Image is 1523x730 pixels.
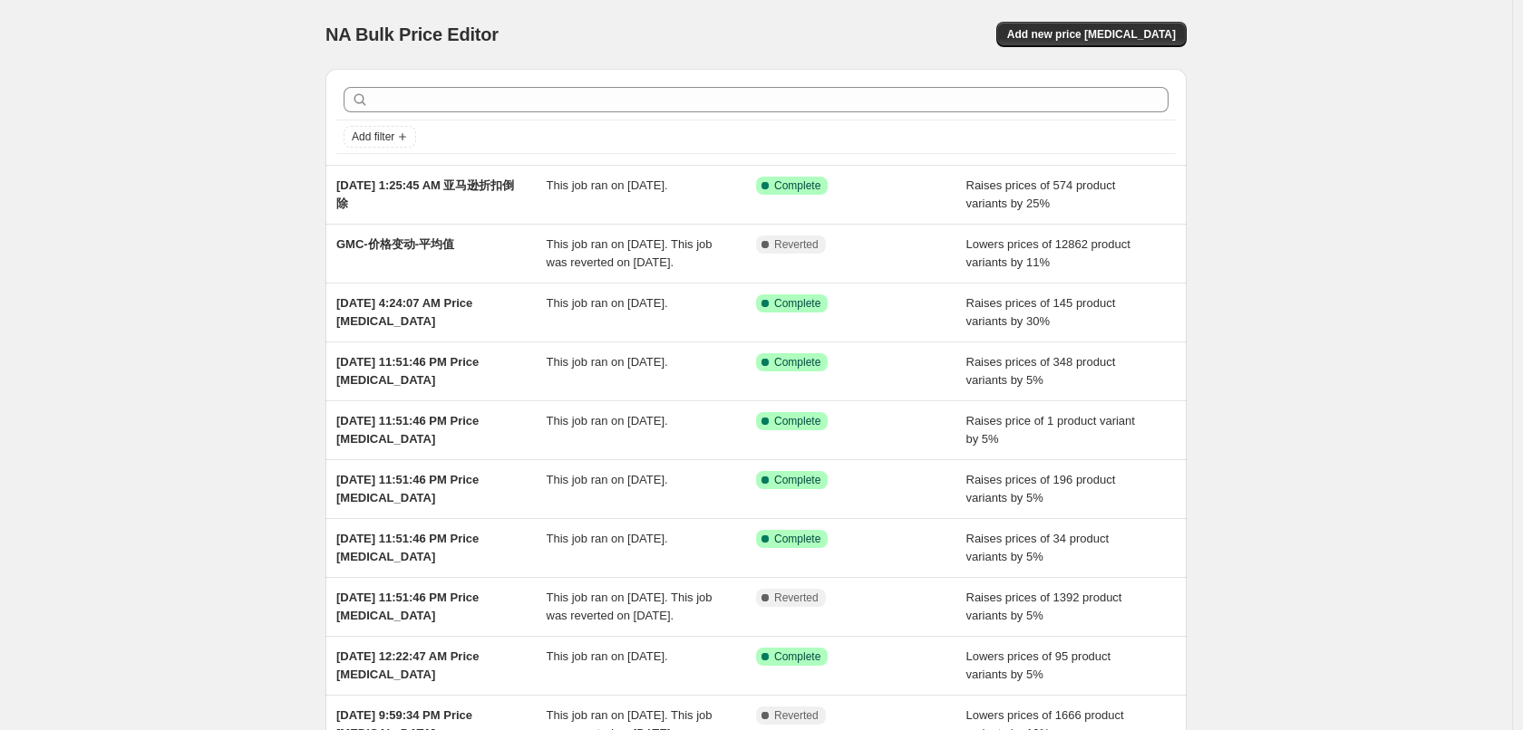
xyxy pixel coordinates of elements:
[966,532,1110,563] span: Raises prices of 34 product variants by 5%
[325,24,499,44] span: NA Bulk Price Editor
[774,355,820,370] span: Complete
[966,355,1116,387] span: Raises prices of 348 product variants by 5%
[774,473,820,487] span: Complete
[1007,27,1176,42] span: Add new price [MEDICAL_DATA]
[336,237,454,251] span: GMC-价格变动-平均值
[547,473,668,486] span: This job ran on [DATE].
[547,591,713,622] span: This job ran on [DATE]. This job was reverted on [DATE].
[547,296,668,310] span: This job ran on [DATE].
[966,178,1116,210] span: Raises prices of 574 product variants by 25%
[966,649,1111,681] span: Lowers prices of 95 product variants by 5%
[774,237,819,252] span: Reverted
[996,22,1187,47] button: Add new price [MEDICAL_DATA]
[336,591,479,622] span: [DATE] 11:51:46 PM Price [MEDICAL_DATA]
[966,237,1130,269] span: Lowers prices of 12862 product variants by 11%
[547,237,713,269] span: This job ran on [DATE]. This job was reverted on [DATE].
[774,591,819,605] span: Reverted
[336,355,479,387] span: [DATE] 11:51:46 PM Price [MEDICAL_DATA]
[336,296,472,328] span: [DATE] 4:24:07 AM Price [MEDICAL_DATA]
[547,532,668,545] span: This job ran on [DATE].
[774,414,820,428] span: Complete
[336,649,480,681] span: [DATE] 12:22:47 AM Price [MEDICAL_DATA]
[547,649,668,663] span: This job ran on [DATE].
[336,473,479,504] span: [DATE] 11:51:46 PM Price [MEDICAL_DATA]
[774,649,820,664] span: Complete
[336,178,514,210] span: [DATE] 1:25:45 AM 亚马逊折扣倒除
[547,414,668,427] span: This job ran on [DATE].
[966,296,1116,328] span: Raises prices of 145 product variants by 30%
[774,178,820,193] span: Complete
[352,130,394,144] span: Add filter
[774,296,820,311] span: Complete
[774,532,820,546] span: Complete
[547,178,668,192] span: This job ran on [DATE].
[966,414,1135,446] span: Raises price of 1 product variant by 5%
[966,591,1122,622] span: Raises prices of 1392 product variants by 5%
[344,126,416,148] button: Add filter
[966,473,1116,504] span: Raises prices of 196 product variants by 5%
[774,708,819,723] span: Reverted
[336,532,479,563] span: [DATE] 11:51:46 PM Price [MEDICAL_DATA]
[547,355,668,369] span: This job ran on [DATE].
[336,414,479,446] span: [DATE] 11:51:46 PM Price [MEDICAL_DATA]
